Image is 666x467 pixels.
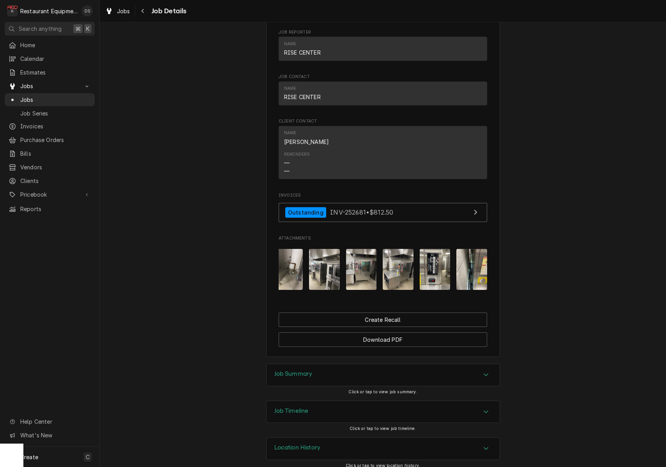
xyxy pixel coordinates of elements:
[284,41,297,47] div: Name
[5,66,95,79] a: Estimates
[279,126,487,183] div: Client Contact List
[82,5,93,16] div: DS
[284,48,321,57] div: RISE CENTER
[117,7,130,15] span: Jobs
[267,364,500,386] button: Accordion Details Expand Trigger
[284,93,321,101] div: RISE CENTER
[5,133,95,146] a: Purchase Orders
[284,85,297,92] div: Name
[279,29,487,64] div: Job Reporter
[20,68,91,76] span: Estimates
[383,249,413,290] img: GGq4ep4RGCj5jPfdh5F8
[274,444,321,451] h3: Location History
[284,85,321,101] div: Name
[266,437,500,460] div: Location History
[20,109,91,117] span: Job Series
[279,243,487,297] span: Attachments
[284,151,310,175] div: Reminders
[20,136,91,144] span: Purchase Orders
[20,417,90,426] span: Help Center
[5,93,95,106] a: Jobs
[20,122,91,130] span: Invoices
[279,37,487,64] div: Job Reporter List
[266,364,500,386] div: Job Summary
[20,163,91,171] span: Vendors
[267,401,500,423] div: Accordion Header
[20,190,79,199] span: Pricebook
[75,25,81,33] span: ⌘
[20,454,38,460] span: Create
[279,118,487,183] div: Client Contact
[272,249,303,290] img: rsdDc2aoRwF6rCPpzqsf
[279,235,487,296] div: Attachments
[309,249,340,290] img: IIoDMNuT5yHFNW6ebNBP
[5,120,95,133] a: Invoices
[267,364,500,386] div: Accordion Header
[284,167,290,175] div: —
[19,25,62,33] span: Search anything
[137,5,149,17] button: Navigate back
[279,313,487,327] div: Button Group Row
[348,389,417,394] span: Click or tap to view job summary.
[279,235,487,241] span: Attachments
[5,80,95,92] a: Go to Jobs
[20,7,78,15] div: Restaurant Equipment Diagnostics
[82,5,93,16] div: Derek Stewart's Avatar
[5,415,95,428] a: Go to Help Center
[86,25,90,33] span: K
[285,207,326,218] div: Outstanding
[279,37,487,60] div: Contact
[284,159,290,167] div: —
[267,401,500,423] button: Accordion Details Expand Trigger
[7,5,18,16] div: Restaurant Equipment Diagnostics's Avatar
[20,96,91,104] span: Jobs
[5,429,95,442] a: Go to What's New
[20,149,91,158] span: Bills
[456,249,487,290] img: rRouiLVfR2qWrWaTIQya
[86,453,90,461] span: C
[274,370,313,378] h3: Job Summary
[330,208,393,216] span: INV-252681 • $812.50
[279,74,487,80] span: Job Contact
[5,202,95,215] a: Reports
[5,174,95,187] a: Clients
[20,431,90,439] span: What's New
[20,41,91,49] span: Home
[102,5,133,18] a: Jobs
[20,205,91,213] span: Reports
[284,138,329,146] div: [PERSON_NAME]
[20,55,91,63] span: Calendar
[279,126,487,179] div: Contact
[267,438,500,460] div: Accordion Header
[279,192,487,226] div: Invoices
[7,5,18,16] div: R
[279,29,487,36] span: Job Reporter
[20,177,91,185] span: Clients
[279,192,487,199] span: Invoices
[274,407,309,415] h3: Job Timeline
[279,82,487,109] div: Job Contact List
[346,249,377,290] img: 6ZFXCr1SZq2vPINboFEI
[5,161,95,174] a: Vendors
[149,6,187,16] span: Job Details
[20,82,79,90] span: Jobs
[5,147,95,160] a: Bills
[420,249,450,290] img: 7KCdJcUQ0usEFEWNa0Tg
[284,130,329,146] div: Name
[279,118,487,124] span: Client Contact
[284,151,310,158] div: Reminders
[279,82,487,105] div: Contact
[266,401,500,423] div: Job Timeline
[279,313,487,327] button: Create Recall
[279,74,487,109] div: Job Contact
[5,107,95,120] a: Job Series
[279,327,487,347] div: Button Group Row
[5,52,95,65] a: Calendar
[267,438,500,460] button: Accordion Details Expand Trigger
[279,313,487,347] div: Button Group
[5,188,95,201] a: Go to Pricebook
[279,203,487,222] a: View Invoice
[284,130,297,136] div: Name
[350,426,416,431] span: Click or tap to view job timeline.
[279,332,487,347] button: Download PDF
